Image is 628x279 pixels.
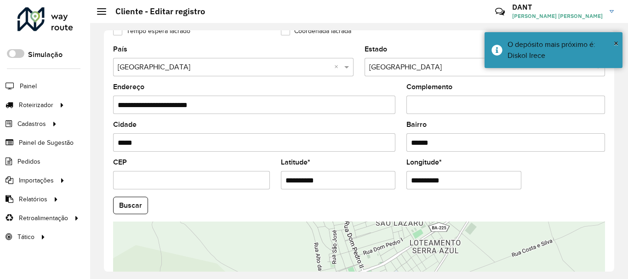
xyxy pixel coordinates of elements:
[614,38,618,48] span: ×
[19,100,53,110] span: Roteirizador
[19,176,54,185] span: Importações
[19,194,47,204] span: Relatórios
[281,26,351,36] label: Coordenada lacrada
[17,157,40,166] span: Pedidos
[113,81,144,92] label: Endereço
[20,81,37,91] span: Painel
[113,26,190,36] label: Tempo espera lacrado
[406,157,442,168] label: Longitude
[490,2,510,22] a: Contato Rápido
[334,62,342,73] span: Clear all
[113,157,127,168] label: CEP
[19,213,68,223] span: Retroalimentação
[281,157,310,168] label: Latitude
[614,36,618,50] button: Close
[17,232,34,242] span: Tático
[512,3,603,11] h3: DANT
[17,119,46,129] span: Cadastros
[113,197,148,214] button: Buscar
[28,49,63,60] label: Simulação
[365,44,387,55] label: Estado
[106,6,205,17] h2: Cliente - Editar registro
[512,12,603,20] span: [PERSON_NAME] [PERSON_NAME]
[113,119,137,130] label: Cidade
[406,81,452,92] label: Complemento
[508,39,616,61] div: O depósito mais próximo é: Diskol Irece
[19,138,74,148] span: Painel de Sugestão
[406,119,427,130] label: Bairro
[113,44,127,55] label: País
